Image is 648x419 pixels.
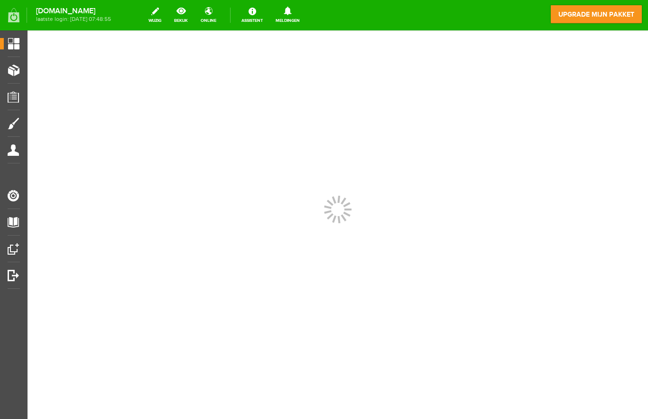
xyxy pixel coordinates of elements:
[195,5,222,26] a: online
[236,5,268,26] a: Assistent
[550,5,642,24] a: upgrade mijn pakket
[36,17,111,22] span: laatste login: [DATE] 07:48:55
[143,5,167,26] a: wijzig
[270,5,305,26] a: Meldingen
[168,5,194,26] a: bekijk
[36,9,111,14] strong: [DOMAIN_NAME]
